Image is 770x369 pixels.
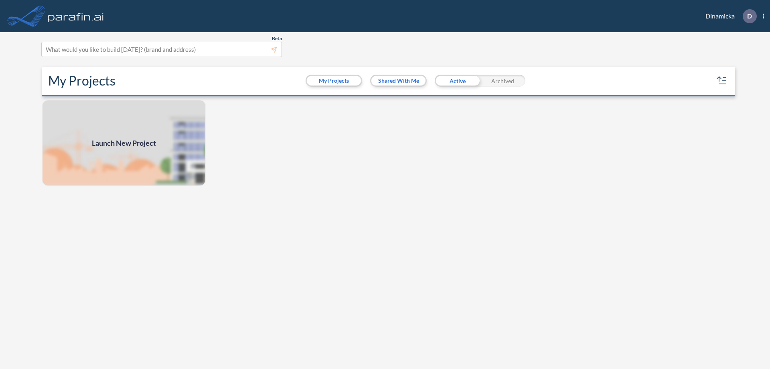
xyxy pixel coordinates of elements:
[693,9,764,23] div: Dinamicka
[272,35,282,42] span: Beta
[92,138,156,149] span: Launch New Project
[46,8,105,24] img: logo
[42,100,206,186] a: Launch New Project
[435,75,480,87] div: Active
[480,75,525,87] div: Archived
[747,12,752,20] p: D
[48,73,115,88] h2: My Projects
[371,76,426,86] button: Shared With Me
[715,74,728,87] button: sort
[307,76,361,86] button: My Projects
[42,100,206,186] img: add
